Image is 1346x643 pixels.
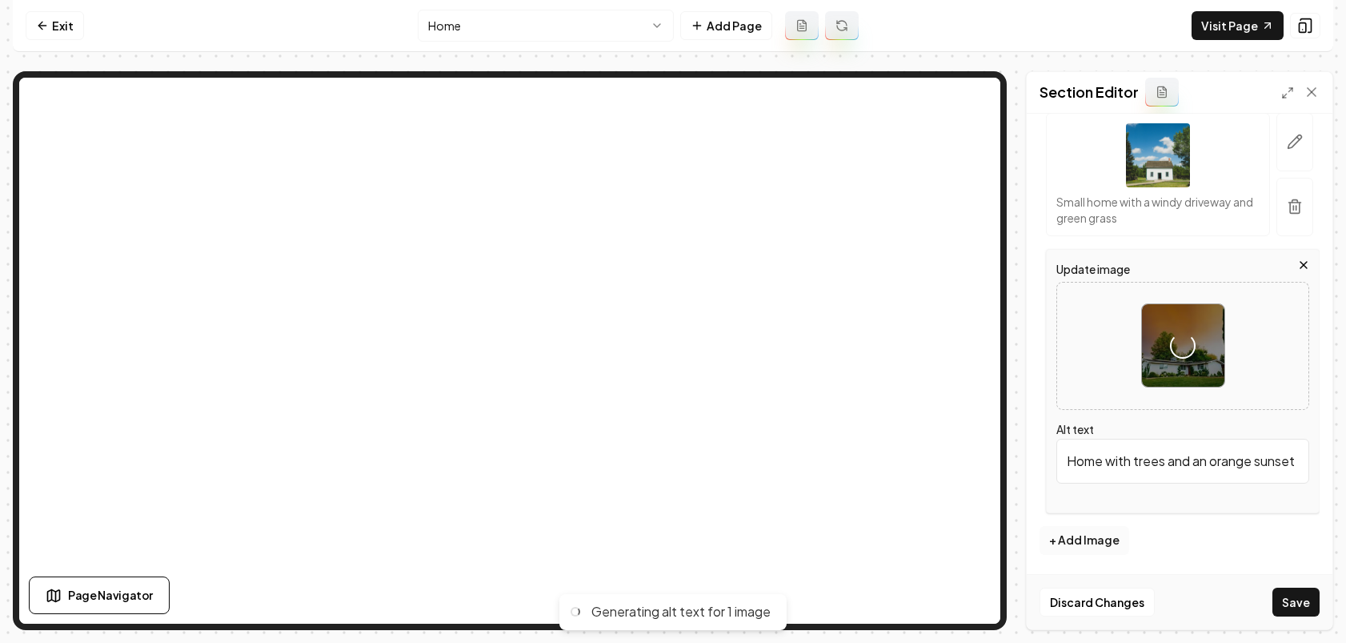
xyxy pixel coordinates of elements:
[785,11,819,40] button: Add admin page prompt
[26,11,84,40] a: Exit
[29,577,170,614] button: Page Navigator
[825,11,859,40] button: Regenerate page
[1056,259,1309,279] label: Update image
[1166,329,1200,363] div: Loading
[1040,81,1139,103] h2: Section Editor
[591,604,771,621] div: Generating alt text for 1 image
[1056,422,1094,436] label: Alt text
[1192,11,1284,40] a: Visit Page
[1040,526,1129,555] button: + Add Image
[1056,194,1260,226] p: Small home with a windy driveway and green grass
[68,587,153,604] span: Page Navigator
[1040,588,1155,617] button: Discard Changes
[1272,588,1320,617] button: Save
[680,11,772,40] button: Add Page
[1126,123,1190,187] img: Small home with a windy driveway and green grass
[1056,439,1309,484] input: Upload to generate...
[1145,78,1179,106] button: Add admin section prompt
